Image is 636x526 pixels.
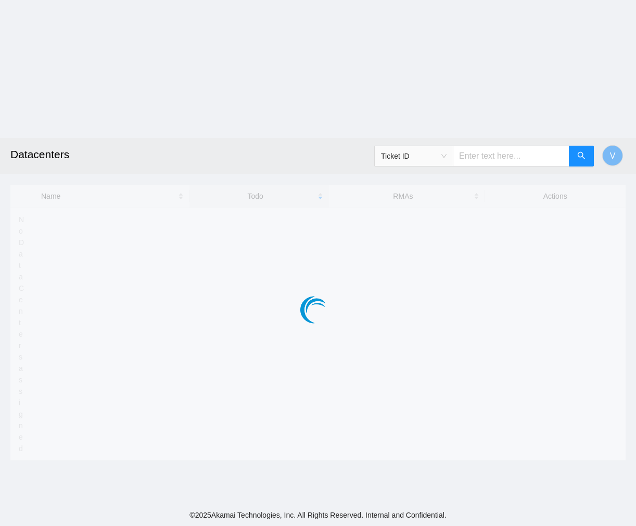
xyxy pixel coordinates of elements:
span: Ticket ID [381,148,447,164]
input: Enter text here... [453,146,569,166]
button: V [602,145,623,166]
span: search [577,151,586,161]
span: V [610,149,616,162]
button: search [569,146,594,166]
h2: Datacenters [10,138,441,171]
